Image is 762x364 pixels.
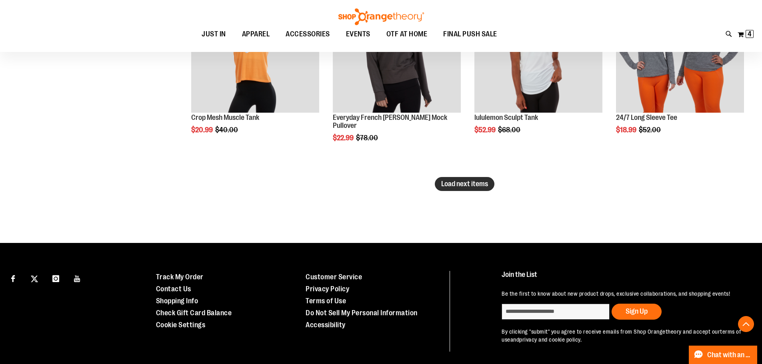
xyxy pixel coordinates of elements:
[626,307,648,315] span: Sign Up
[498,126,522,134] span: $68.00
[346,25,370,43] span: EVENTS
[202,25,226,43] span: JUST IN
[306,321,346,329] a: Accessibility
[337,8,425,25] img: Shop Orangetheory
[6,271,20,285] a: Visit our Facebook page
[738,316,754,332] button: Back To Top
[306,285,349,293] a: Privacy Policy
[215,126,239,134] span: $40.00
[356,134,379,142] span: $78.00
[707,351,752,359] span: Chat with an Expert
[242,25,270,43] span: APPAREL
[156,285,191,293] a: Contact Us
[616,126,638,134] span: $18.99
[234,25,278,44] a: APPAREL
[616,113,677,121] a: 24/7 Long Sleeve Tee
[689,346,758,364] button: Chat with an Expert
[441,180,488,188] span: Load next items
[191,126,214,134] span: $20.99
[286,25,330,43] span: ACCESSORIES
[278,25,338,44] a: ACCESSORIES
[639,126,662,134] span: $52.00
[519,336,582,343] a: privacy and cookie policy.
[443,25,497,43] span: FINAL PUSH SALE
[502,290,744,298] p: Be the first to know about new product drops, exclusive collaborations, and shopping events!
[435,177,494,191] button: Load next items
[156,321,206,329] a: Cookie Settings
[748,30,752,38] span: 4
[306,309,418,317] a: Do Not Sell My Personal Information
[502,304,610,320] input: enter email
[31,275,38,282] img: Twitter
[378,25,436,44] a: OTF AT HOME
[306,273,362,281] a: Customer Service
[502,328,741,343] a: terms of use
[306,297,346,305] a: Terms of Use
[474,126,497,134] span: $52.99
[70,271,84,285] a: Visit our Youtube page
[333,113,447,129] a: Everyday French [PERSON_NAME] Mock Pullover
[338,25,378,44] a: EVENTS
[502,271,744,286] h4: Join the List
[156,309,232,317] a: Check Gift Card Balance
[612,304,662,320] button: Sign Up
[435,25,505,43] a: FINAL PUSH SALE
[191,113,259,121] a: Crop Mesh Muscle Tank
[474,113,538,121] a: lululemon Sculpt Tank
[386,25,428,43] span: OTF AT HOME
[502,328,744,344] p: By clicking "submit" you agree to receive emails from Shop Orangetheory and accept our and
[333,134,355,142] span: $22.99
[49,271,63,285] a: Visit our Instagram page
[28,271,42,285] a: Visit our X page
[156,297,198,305] a: Shopping Info
[194,25,234,44] a: JUST IN
[156,273,204,281] a: Track My Order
